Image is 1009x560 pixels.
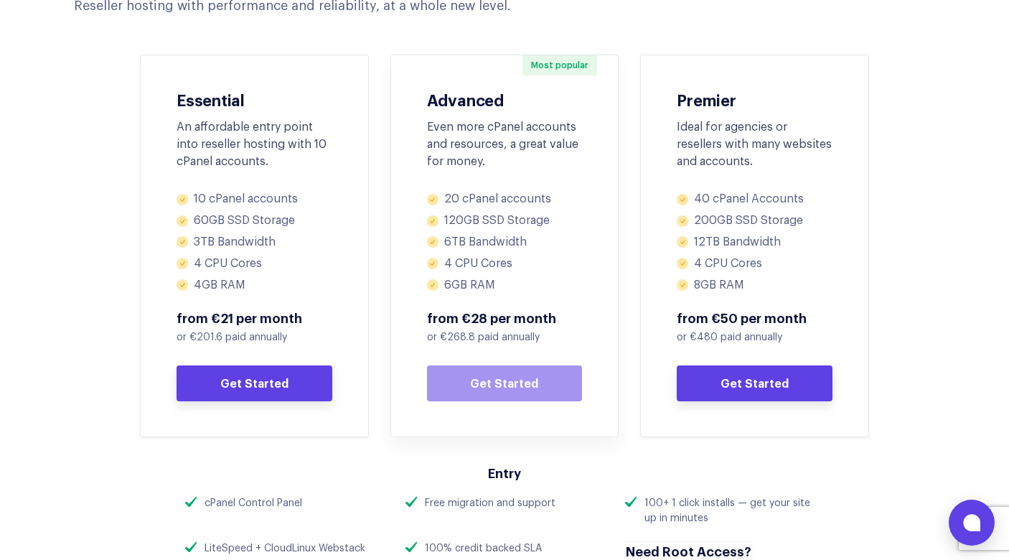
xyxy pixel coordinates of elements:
[425,496,555,511] div: Free migration and support
[177,213,332,228] li: 60GB SSD Storage
[427,330,583,345] p: or €268.8 paid annually
[522,55,597,75] span: Most popular
[427,235,583,250] li: 6TB Bandwidth
[677,90,832,108] h3: Premier
[427,90,583,108] h3: Advanced
[677,278,832,293] li: 8GB RAM
[177,192,332,207] li: 10 cPanel accounts
[949,500,995,546] button: Open chat window
[677,235,832,250] li: 12TB Bandwidth
[644,496,824,526] div: 100+ 1 click installs — get your site up in minutes
[677,256,832,271] li: 4 CPU Cores
[427,213,583,228] li: 120GB SSD Storage
[677,192,832,207] li: 40 cPanel Accounts
[205,496,302,511] div: cPanel Control Panel
[427,256,583,271] li: 4 CPU Cores
[677,118,832,170] div: Ideal for agencies or resellers with many websites and accounts.
[177,309,332,327] span: from €21 per month
[427,309,583,327] span: from €28 per month
[177,256,332,271] li: 4 CPU Cores
[205,541,365,556] div: LiteSpeed + CloudLinux Webstack
[427,365,583,401] a: Get Started
[425,541,542,556] div: 100% credit backed SLA
[626,542,751,560] h4: Need Root Access?
[427,278,583,293] li: 6GB RAM
[177,235,332,250] li: 3TB Bandwidth
[677,213,832,228] li: 200GB SSD Storage
[177,118,332,170] div: An affordable entry point into reseller hosting with 10 cPanel accounts.
[185,465,824,481] h3: Entry
[677,365,832,401] a: Get Started
[177,90,332,108] h3: Essential
[177,365,332,401] a: Get Started
[177,330,332,345] p: or €201.6 paid annually
[677,309,832,327] span: from €50 per month
[427,118,583,170] div: Even more cPanel accounts and resources, a great value for money.
[177,278,332,293] li: 4GB RAM
[427,192,583,207] li: 20 cPanel accounts
[677,330,832,345] p: or €480 paid annually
